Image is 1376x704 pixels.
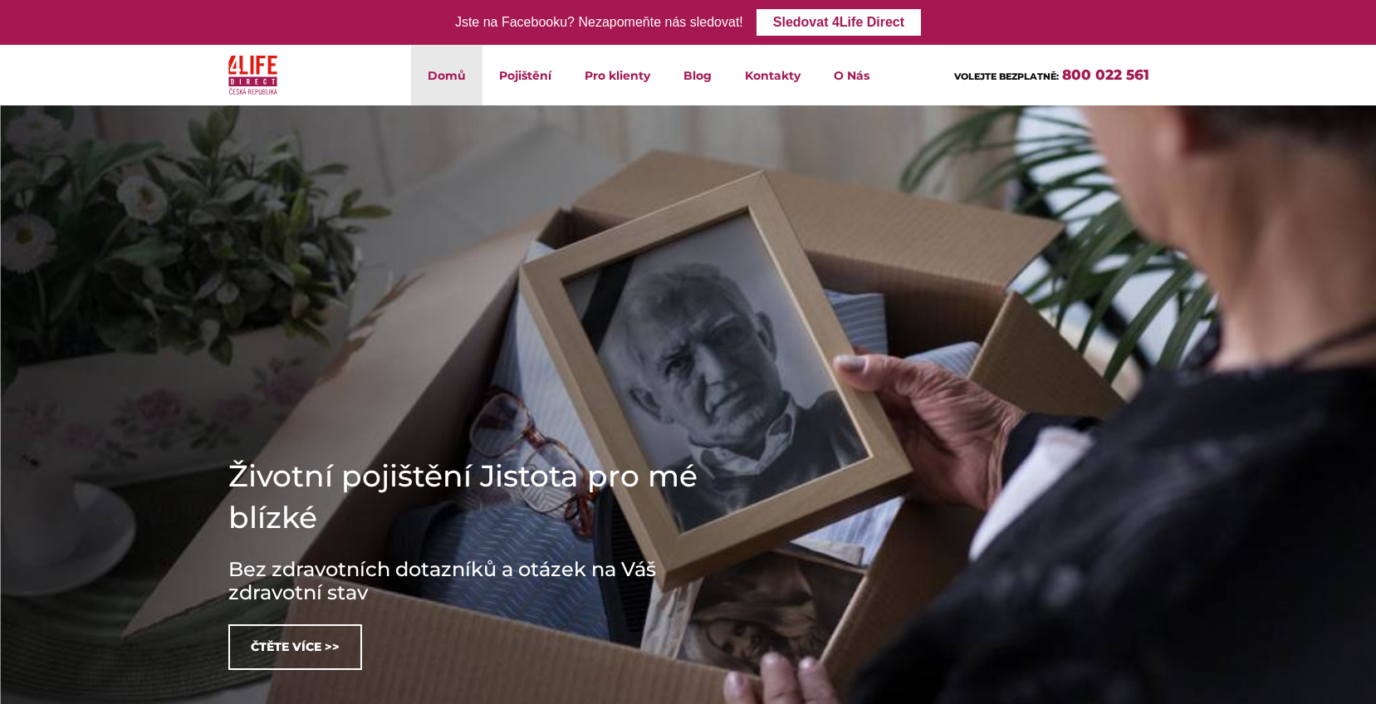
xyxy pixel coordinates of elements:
[954,71,1059,82] span: VOLEJTE BEZPLATNĚ:
[228,624,362,670] a: Čtěte více >>
[228,51,278,99] img: 4Life Direct Česká republika logo
[228,455,727,538] h1: Životní pojištění Jistota pro mé blízké
[1062,66,1149,83] a: 800 022 561
[757,9,921,36] a: Sledovat 4Life Direct
[667,45,728,105] a: Blog
[728,45,817,105] a: Kontakty
[411,45,482,105] a: Domů
[455,11,743,35] div: Jste na Facebooku? Nezapomeňte nás sledovat!
[228,558,727,604] h3: Bez zdravotních dotazníků a otázek na Váš zdravotní stav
